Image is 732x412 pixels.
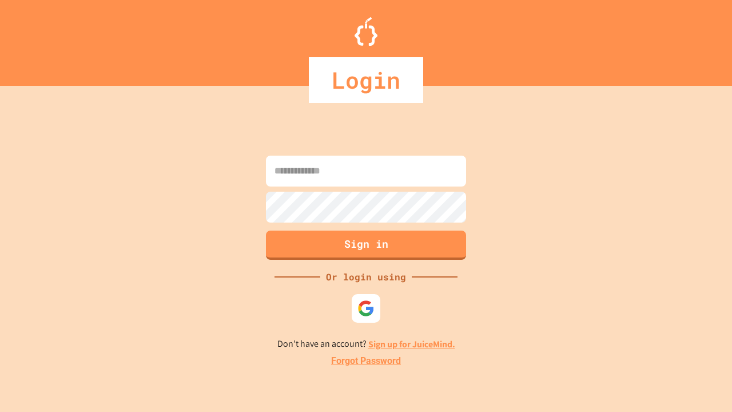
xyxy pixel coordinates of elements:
[277,337,455,351] p: Don't have an account?
[368,338,455,350] a: Sign up for JuiceMind.
[320,270,412,284] div: Or login using
[266,231,466,260] button: Sign in
[355,17,377,46] img: Logo.svg
[357,300,375,317] img: google-icon.svg
[331,354,401,368] a: Forgot Password
[309,57,423,103] div: Login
